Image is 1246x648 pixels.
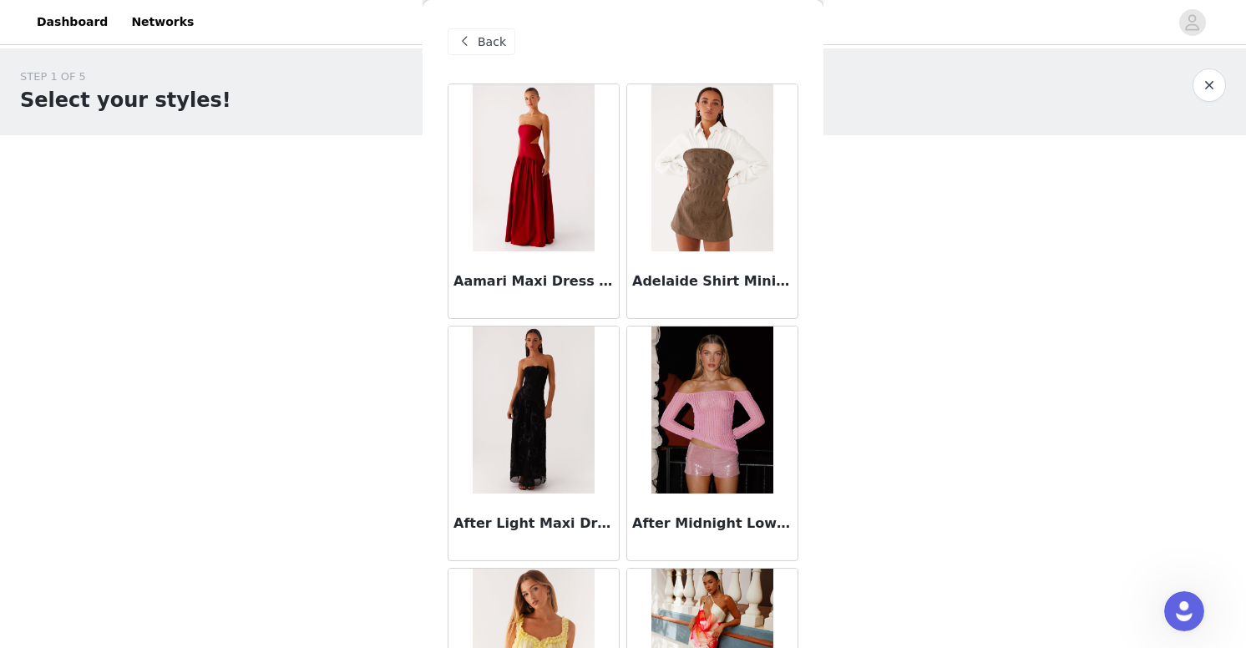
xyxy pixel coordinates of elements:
img: Adelaide Shirt Mini Dress - Brown [651,84,772,251]
iframe: Intercom live chat [1164,591,1204,631]
img: After Midnight Low Rise Sequin Mini Shorts - Pink [651,327,772,494]
h3: After Midnight Low Rise Sequin Mini Shorts - Pink [632,514,793,534]
div: avatar [1184,9,1200,36]
h3: Adelaide Shirt Mini Dress - Brown [632,271,793,291]
h3: Aamari Maxi Dress - Red [453,271,614,291]
div: STEP 1 OF 5 [20,68,231,85]
h1: Select your styles! [20,85,231,115]
a: Networks [121,3,204,41]
h3: After Light Maxi Dress - Black [453,514,614,534]
a: Dashboard [27,3,118,41]
span: Back [478,33,506,51]
img: After Light Maxi Dress - Black [473,327,594,494]
img: Aamari Maxi Dress - Red [473,84,594,251]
